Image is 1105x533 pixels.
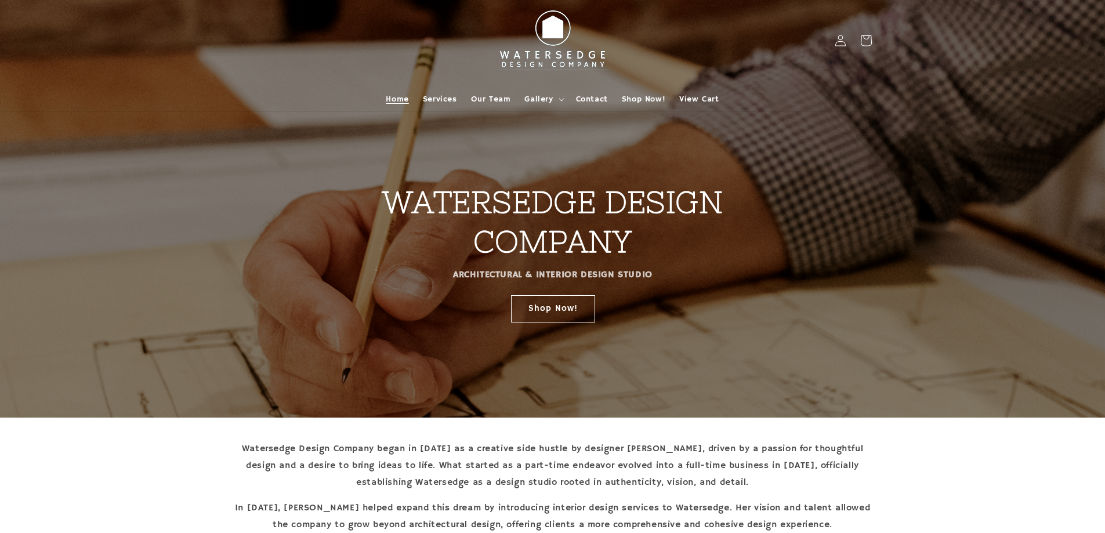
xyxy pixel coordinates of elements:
[453,269,653,281] strong: ARCHITECTURAL & INTERIOR DESIGN STUDIO
[464,87,518,111] a: Our Team
[382,185,723,259] strong: WATERSEDGE DESIGN COMPANY
[471,94,511,104] span: Our Team
[423,94,457,104] span: Services
[524,94,553,104] span: Gallery
[517,87,568,111] summary: Gallery
[416,87,464,111] a: Services
[672,87,726,111] a: View Cart
[569,87,615,111] a: Contact
[510,295,595,322] a: Shop Now!
[615,87,672,111] a: Shop Now!
[679,94,719,104] span: View Cart
[386,94,408,104] span: Home
[622,94,665,104] span: Shop Now!
[489,5,617,77] img: Watersedge Design Co
[576,94,608,104] span: Contact
[234,441,872,491] p: Watersedge Design Company began in [DATE] as a creative side hustle by designer [PERSON_NAME], dr...
[379,87,415,111] a: Home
